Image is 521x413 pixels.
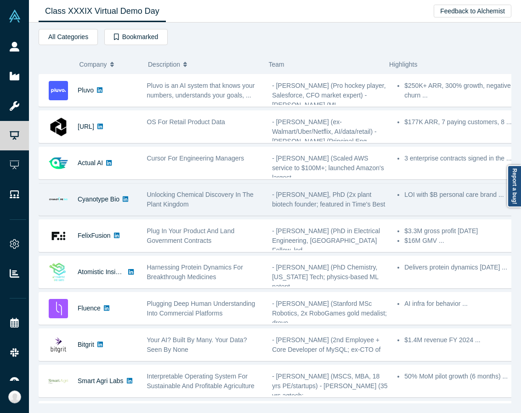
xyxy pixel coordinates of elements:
p: 3 enterprise contracts signed in the ... [404,154,513,163]
span: - [PERSON_NAME] (Pro hockey player, Salesforce, CFO market expert) - [PERSON_NAME] (ML ... [272,82,385,109]
a: Pluvo [78,86,94,94]
a: Cyanotype Bio [78,195,119,203]
span: Pluvo is an AI system that knows your numbers, understands your goals, ... [147,82,255,99]
p: 50% MoM pilot growth (6 months) ... [404,372,513,381]
span: - [PERSON_NAME] (MSCS, MBA, 18 yrs PE/startups) - [PERSON_NAME] (35 yrs agtech; ... [272,373,387,399]
img: Cyanotype Bio's Logo [49,190,68,209]
span: - [PERSON_NAME] (PhD in Electrical Engineering, [GEOGRAPHIC_DATA] Fellow, led ... [272,227,380,254]
img: FelixFusion's Logo [49,226,68,246]
img: Atronous.ai's Logo [49,117,68,137]
a: Smart Agri Labs [78,377,124,384]
span: Plugging Deep Human Understanding Into Commercial Platforms [147,300,255,317]
img: Fluence's Logo [49,299,68,318]
a: Actual AI [78,159,103,166]
p: $177K ARR, 7 paying customers, 8 ... [404,117,513,127]
a: Report a bug! [507,165,521,207]
li: $3.3M gross profit [DATE] [404,226,513,236]
span: - [PERSON_NAME], PhD (2x plant biotech founder; featured in Time's Best ... [272,191,385,218]
span: Cursor For Engineering Managers [147,155,244,162]
span: - [PERSON_NAME] (ex-Walmart/Uber/Netflix, AI/data/retail) - [PERSON_NAME] (Principal Eng ... [272,118,376,145]
span: Your AI? Built By Many. Your Data? Seen By None [147,336,247,353]
span: OS For Retail Product Data [147,118,225,126]
button: Description [148,55,259,74]
a: Fluence [78,304,101,312]
span: Harnessing Protein Dynamics For Breakthrough Medicines [147,264,243,281]
span: Highlights [389,61,417,68]
li: $16M GMV ... [404,236,513,246]
span: - [PERSON_NAME] (Scaled AWS service to $100M+; launched Amazon's largest ... [272,155,384,181]
span: Interpretable Operating System For Sustainable And Profitable Agriculture [147,373,255,390]
span: - [PERSON_NAME] (PhD Chemistry, [US_STATE] Tech; physics-based ML patent ... [272,264,378,290]
span: Company [79,55,107,74]
img: Atomistic Insights's Logo [49,263,68,282]
span: Unlocking Chemical Discovery In The Plant Kingdom [147,191,254,208]
button: Company [79,55,139,74]
a: FelixFusion [78,232,111,239]
button: All Categories [39,29,98,45]
p: $1.4M revenue FY 2024 ... [404,335,513,345]
a: [URL] [78,123,94,130]
span: - [PERSON_NAME] (Stanford MSc Robotics, 2x RoboGames gold medalist; drove ... [272,300,387,327]
img: Alchemist Vault Logo [8,10,21,23]
img: Anna Sanchez's Account [8,390,21,403]
a: Atomistic Insights [78,268,128,275]
button: Bookmarked [104,29,168,45]
img: Bitgrit's Logo [49,335,68,355]
span: Plug In Your Product And Land Government Contracts [147,227,235,244]
p: LOI with $B personal care brand ... [404,190,513,200]
li: $250K+ ARR, 300% growth, negative churn ... [404,81,513,100]
img: Smart Agri Labs's Logo [49,372,68,391]
span: Team [269,61,284,68]
span: Description [148,55,180,74]
a: Bitgrit [78,341,94,348]
img: Actual AI's Logo [49,154,68,173]
p: Delivers protein dynamics [DATE] ... [404,263,513,272]
button: Feedback to Alchemist [434,5,511,17]
a: Class XXXIX Virtual Demo Day [39,0,166,22]
p: AI infra for behavior ... [404,299,513,309]
span: - [PERSON_NAME] (2nd Employee + Core Developer of MySQL; ex-CTO of ... [272,336,380,363]
img: Pluvo's Logo [49,81,68,100]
